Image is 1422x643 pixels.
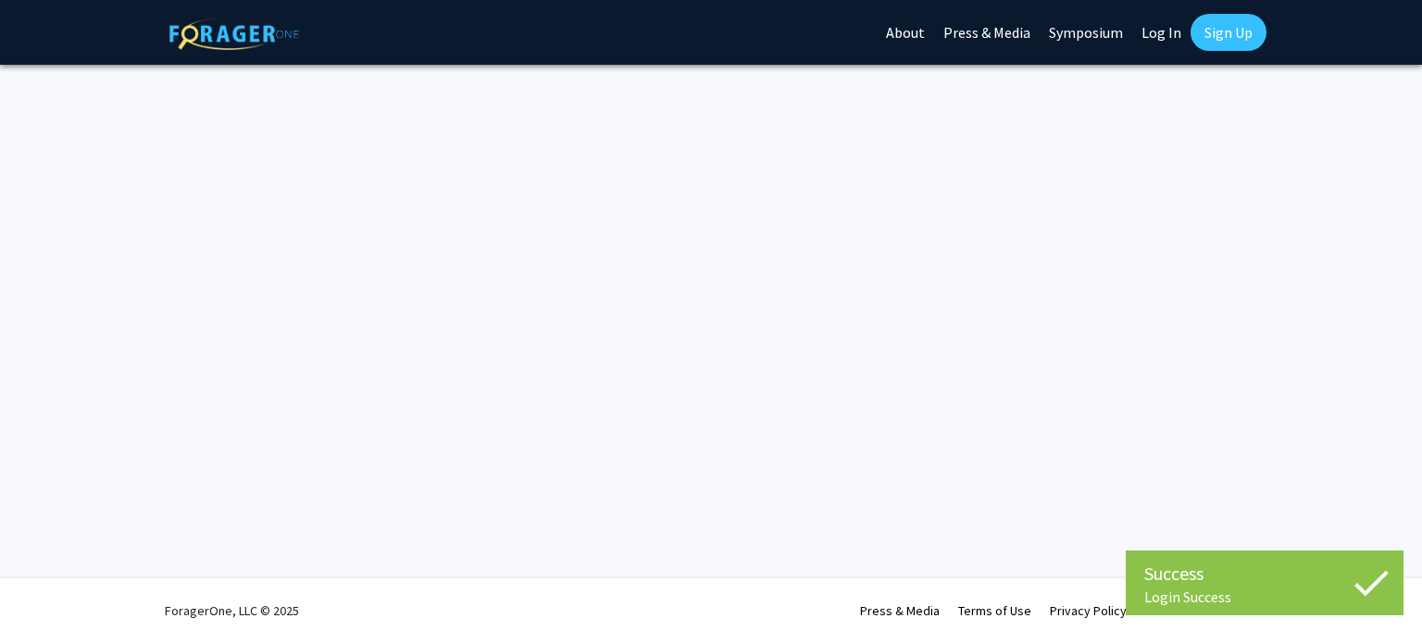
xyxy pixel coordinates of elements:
img: ForagerOne Logo [169,18,299,50]
a: Privacy Policy [1050,602,1127,619]
div: Success [1144,560,1385,587]
div: ForagerOne, LLC © 2025 [165,578,299,643]
a: Terms of Use [958,602,1031,619]
a: Press & Media [860,602,940,619]
a: Sign Up [1191,14,1266,51]
div: Login Success [1144,587,1385,606]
